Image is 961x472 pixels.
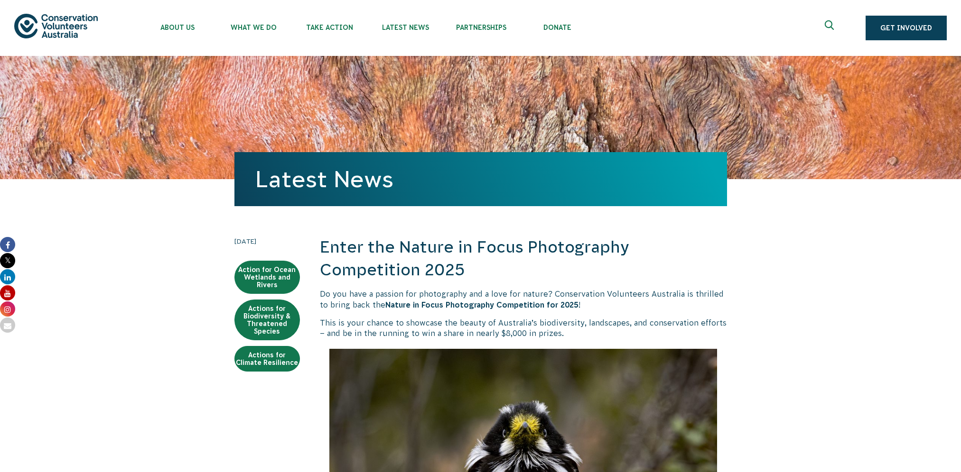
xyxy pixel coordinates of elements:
p: This is your chance to showcase the beauty of Australia’s biodiversity, landscapes, and conservat... [320,318,727,339]
a: Action for Ocean Wetlands and Rivers [234,261,300,294]
span: Partnerships [443,24,519,31]
a: Actions for Biodiversity & Threatened Species [234,300,300,340]
span: Expand search box [825,20,837,36]
a: Actions for Climate Resilience [234,346,300,372]
a: Get Involved [866,16,947,40]
span: What We Do [215,24,291,31]
p: Do you have a passion for photography and a love for nature? Conservation Volunteers Australia is... [320,289,727,310]
span: Latest News [367,24,443,31]
span: Donate [519,24,595,31]
span: About Us [140,24,215,31]
h2: Enter the Nature in Focus Photography Competition 2025 [320,236,727,281]
span: Take Action [291,24,367,31]
strong: Nature in Focus Photography Competition for 2025 [385,300,578,309]
button: Expand search box Close search box [819,17,842,39]
a: Latest News [255,166,393,192]
time: [DATE] [234,236,300,246]
img: logo.svg [14,14,98,38]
